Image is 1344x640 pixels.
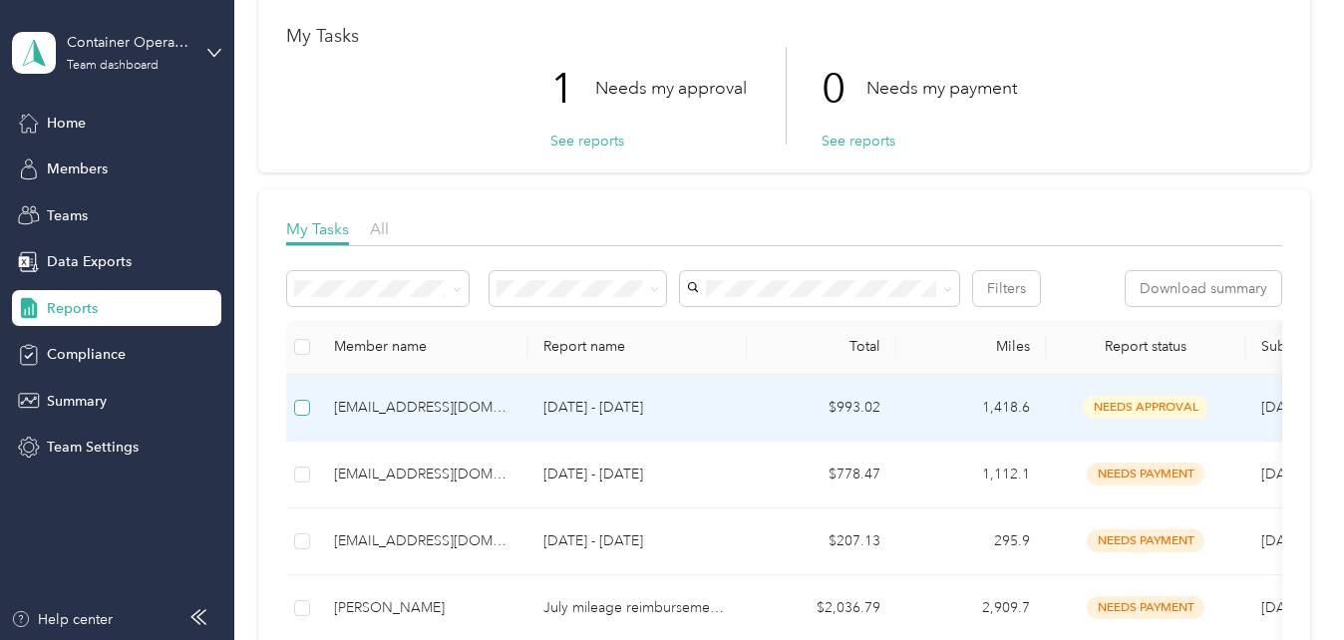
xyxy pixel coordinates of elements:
button: Filters [973,271,1040,306]
span: Reports [47,298,98,319]
span: My Tasks [286,219,349,238]
td: 1,418.6 [896,375,1046,442]
p: [DATE] - [DATE] [543,397,731,419]
p: Needs my payment [866,76,1017,101]
td: 295.9 [896,508,1046,575]
p: 1 [550,47,595,131]
span: [DATE] [1261,399,1305,416]
p: 0 [822,47,866,131]
span: needs approval [1083,396,1208,419]
div: Container Operations [67,32,191,53]
button: See reports [822,131,895,152]
span: Team Settings [47,437,139,458]
p: [DATE] - [DATE] [543,530,731,552]
button: Download summary [1126,271,1281,306]
div: Team dashboard [67,60,159,72]
span: [DATE] [1261,466,1305,482]
p: July mileage reimbursement 2025 [543,597,731,619]
span: needs payment [1087,529,1204,552]
td: $778.47 [747,442,896,508]
span: Report status [1062,338,1229,355]
div: Miles [912,338,1030,355]
span: Compliance [47,344,126,365]
td: $993.02 [747,375,896,442]
th: Member name [318,320,527,375]
td: 1,112.1 [896,442,1046,508]
h1: My Tasks [286,26,1281,47]
span: needs payment [1087,596,1204,619]
th: Report name [527,320,747,375]
div: [EMAIL_ADDRESS][DOMAIN_NAME] [334,464,511,485]
div: [EMAIL_ADDRESS][DOMAIN_NAME] [334,530,511,552]
button: See reports [550,131,624,152]
button: Help center [11,609,113,630]
span: All [370,219,389,238]
td: $207.13 [747,508,896,575]
span: Home [47,113,86,134]
span: needs payment [1087,463,1204,485]
p: Needs my approval [595,76,747,101]
p: [DATE] - [DATE] [543,464,731,485]
div: [PERSON_NAME] [334,597,511,619]
span: Data Exports [47,251,132,272]
div: Member name [334,338,511,355]
div: [EMAIL_ADDRESS][DOMAIN_NAME] [334,397,511,419]
span: Summary [47,391,107,412]
iframe: Everlance-gr Chat Button Frame [1232,528,1344,640]
span: Members [47,159,108,179]
span: Teams [47,205,88,226]
div: Total [763,338,880,355]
